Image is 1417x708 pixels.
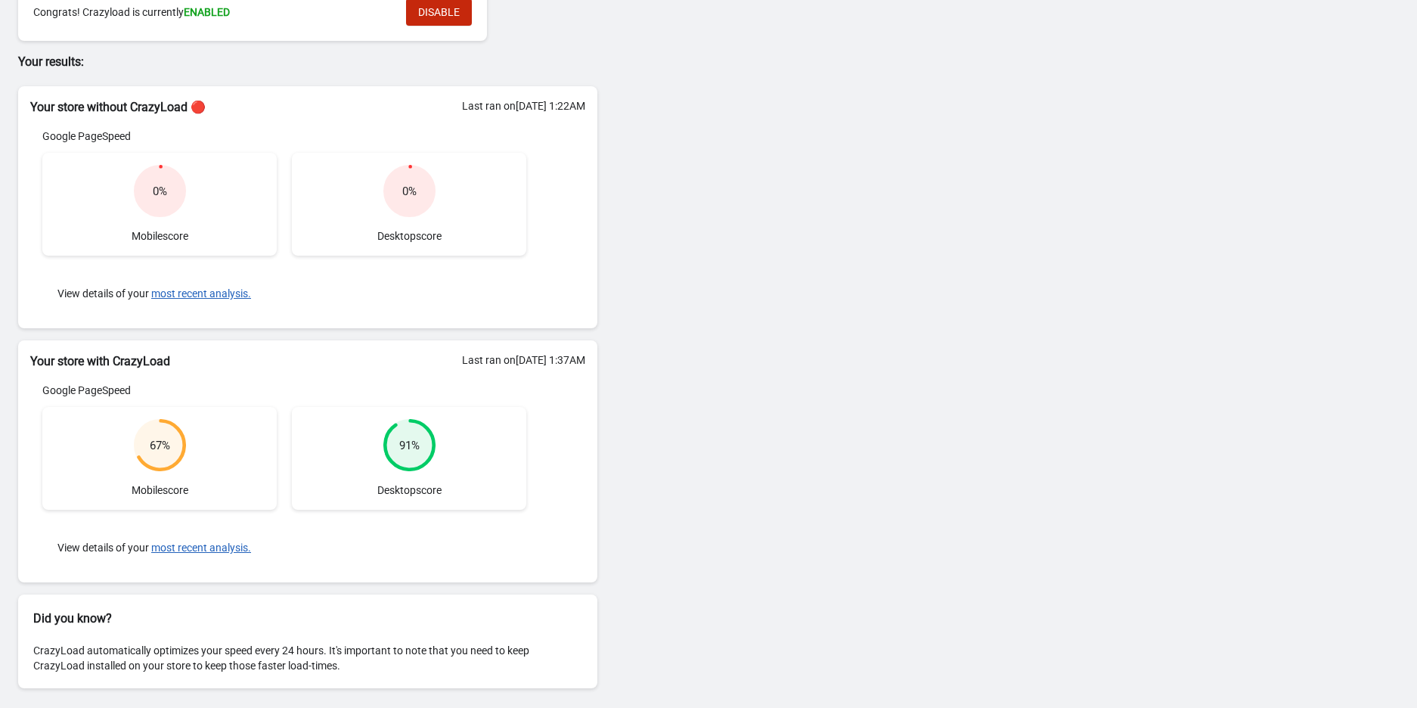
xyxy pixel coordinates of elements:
div: Google PageSpeed [42,129,526,144]
div: View details of your [42,271,526,316]
h2: Your store with CrazyLoad [30,352,585,371]
p: Your results: [18,53,597,71]
div: 0 % [402,184,417,199]
div: 91 % [399,438,420,453]
div: Mobile score [42,153,277,256]
div: Congrats! Crazyload is currently [33,5,391,20]
h2: Did you know? [33,610,582,628]
button: most recent analysis. [151,542,251,554]
div: Desktop score [292,407,526,510]
div: 67 % [150,438,170,453]
h2: Your store without CrazyLoad 🔴 [30,98,585,116]
span: ENABLED [184,6,230,18]
div: View details of your [42,525,526,570]
span: DISABLE [418,6,460,18]
div: CrazyLoad automatically optimizes your speed every 24 hours. It's important to note that you need... [18,628,597,688]
button: most recent analysis. [151,287,251,300]
div: Last ran on [DATE] 1:22AM [462,98,585,113]
div: Google PageSpeed [42,383,526,398]
div: Desktop score [292,153,526,256]
div: Last ran on [DATE] 1:37AM [462,352,585,368]
div: Mobile score [42,407,277,510]
div: 0 % [153,184,167,199]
